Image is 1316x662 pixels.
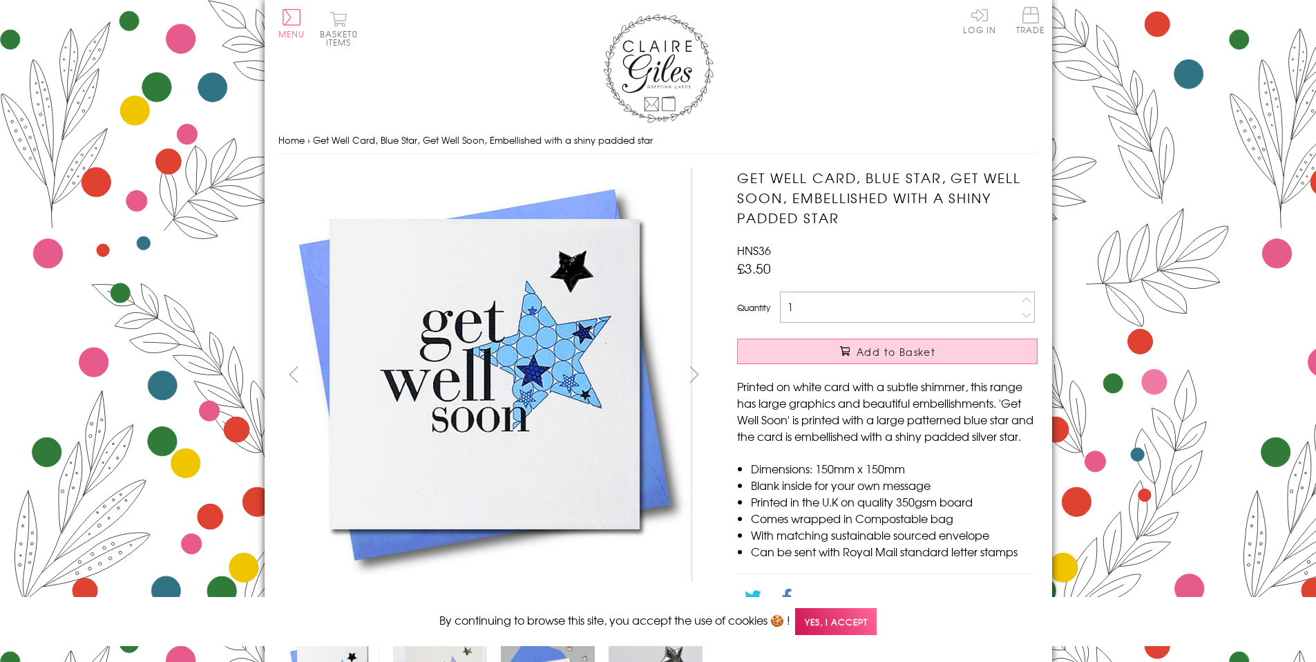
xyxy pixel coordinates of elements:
[326,28,358,48] span: 0 items
[737,258,771,278] span: £3.50
[278,126,1038,155] nav: breadcrumbs
[278,9,305,38] button: Menu
[603,14,714,123] img: Claire Giles Greetings Cards
[278,133,305,146] a: Home
[737,168,1038,227] h1: Get Well Card, Blue Star, Get Well Soon, Embellished with a shiny padded star
[320,11,358,46] button: Basket0 items
[1016,7,1045,34] span: Trade
[737,339,1038,364] button: Add to Basket
[751,527,1038,543] li: With matching sustainable sourced envelope
[737,378,1038,444] p: Printed on white card with a subtle shimmer, this range has large graphics and beautiful embellis...
[313,133,653,146] span: Get Well Card, Blue Star, Get Well Soon, Embellished with a shiny padded star
[751,493,1038,510] li: Printed in the U.K on quality 350gsm board
[737,242,771,258] span: HNS36
[751,510,1038,527] li: Comes wrapped in Compostable bag
[709,168,1124,583] img: Get Well Card, Blue Star, Get Well Soon, Embellished with a shiny padded star
[278,359,309,390] button: prev
[963,7,996,34] a: Log In
[857,345,935,359] span: Add to Basket
[278,168,692,582] img: Get Well Card, Blue Star, Get Well Soon, Embellished with a shiny padded star
[751,460,1038,477] li: Dimensions: 150mm x 150mm
[795,608,877,635] span: Yes, I accept
[678,359,709,390] button: next
[1016,7,1045,37] a: Trade
[751,543,1038,560] li: Can be sent with Royal Mail standard letter stamps
[751,477,1038,493] li: Blank inside for your own message
[737,301,770,314] label: Quantity
[278,28,305,40] span: Menu
[307,133,310,146] span: ›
